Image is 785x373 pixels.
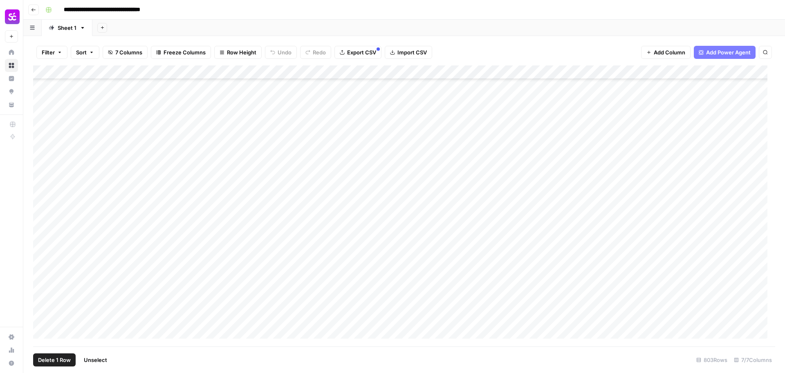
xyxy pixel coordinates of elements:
[265,46,297,59] button: Undo
[385,46,432,59] button: Import CSV
[706,48,751,56] span: Add Power Agent
[76,48,87,56] span: Sort
[694,46,756,59] button: Add Power Agent
[313,48,326,56] span: Redo
[71,46,99,59] button: Sort
[214,46,262,59] button: Row Height
[300,46,331,59] button: Redo
[5,85,18,98] a: Opportunities
[334,46,381,59] button: Export CSV
[397,48,427,56] span: Import CSV
[115,48,142,56] span: 7 Columns
[151,46,211,59] button: Freeze Columns
[347,48,376,56] span: Export CSV
[641,46,691,59] button: Add Column
[36,46,67,59] button: Filter
[731,353,775,366] div: 7/7 Columns
[278,48,292,56] span: Undo
[227,48,256,56] span: Row Height
[79,353,112,366] button: Unselect
[103,46,148,59] button: 7 Columns
[5,72,18,85] a: Insights
[5,46,18,59] a: Home
[693,353,731,366] div: 803 Rows
[5,7,18,27] button: Workspace: Smartcat
[5,344,18,357] a: Usage
[654,48,685,56] span: Add Column
[42,20,92,36] a: Sheet 1
[42,48,55,56] span: Filter
[5,330,18,344] a: Settings
[5,98,18,111] a: Your Data
[5,357,18,370] button: Help + Support
[5,9,20,24] img: Smartcat Logo
[33,353,76,366] button: Delete 1 Row
[164,48,206,56] span: Freeze Columns
[5,59,18,72] a: Browse
[84,356,107,364] span: Unselect
[58,24,76,32] div: Sheet 1
[38,356,71,364] span: Delete 1 Row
